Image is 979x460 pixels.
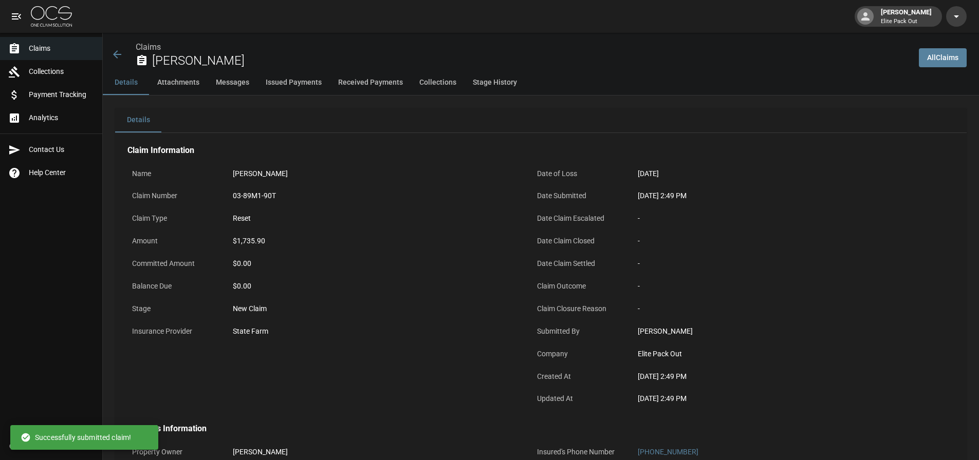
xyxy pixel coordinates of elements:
[127,164,220,184] p: Name
[29,89,94,100] span: Payment Tracking
[638,258,920,269] div: -
[638,281,920,292] div: -
[233,326,268,337] div: State Farm
[881,17,932,26] p: Elite Pack Out
[29,66,94,77] span: Collections
[6,6,27,27] button: open drawer
[257,70,330,95] button: Issued Payments
[31,6,72,27] img: ocs-logo-white-transparent.png
[638,213,920,224] div: -
[532,321,625,341] p: Submitted By
[103,70,979,95] div: anchor tabs
[233,258,515,269] div: $0.00
[233,168,288,179] div: [PERSON_NAME]
[233,190,276,201] div: 03-89M1-90T
[532,186,625,206] p: Date Submitted
[330,70,411,95] button: Received Payments
[127,254,220,274] p: Committed Amount
[103,70,149,95] button: Details
[9,441,93,451] div: © 2025 One Claim Solution
[532,389,625,409] p: Updated At
[532,254,625,274] p: Date Claim Settled
[233,281,515,292] div: $0.00
[127,424,925,434] h4: Insured's Information
[127,231,220,251] p: Amount
[21,428,131,447] div: Successfully submitted claim!
[127,299,220,319] p: Stage
[127,145,925,156] h4: Claim Information
[29,144,94,155] span: Contact Us
[127,186,220,206] p: Claim Number
[152,53,911,68] h2: [PERSON_NAME]
[136,41,911,53] nav: breadcrumb
[638,371,920,382] div: [DATE] 2:49 PM
[638,448,698,456] a: [PHONE_NUMBER]
[115,108,161,132] button: Details
[532,344,625,364] p: Company
[638,349,920,359] div: Elite Pack Out
[532,208,625,228] p: Date Claim Escalated
[29,43,94,54] span: Claims
[877,7,936,26] div: [PERSON_NAME]
[638,303,920,314] div: -
[29,112,94,123] span: Analytics
[465,70,525,95] button: Stage History
[127,276,220,296] p: Balance Due
[919,48,967,67] a: AllClaims
[532,367,625,387] p: Created At
[638,393,920,404] div: [DATE] 2:49 PM
[115,108,967,132] div: details tabs
[127,208,220,228] p: Claim Type
[233,303,515,314] div: New Claim
[638,190,920,201] div: [DATE] 2:49 PM
[136,42,161,52] a: Claims
[29,167,94,178] span: Help Center
[532,164,625,184] p: Date of Loss
[411,70,465,95] button: Collections
[532,231,625,251] p: Date Claim Closed
[638,236,920,246] div: -
[233,447,288,457] div: [PERSON_NAME]
[233,236,265,246] div: $1,735.90
[233,213,251,224] div: Reset
[149,70,208,95] button: Attachments
[532,299,625,319] p: Claim Closure Reason
[532,276,625,296] p: Claim Outcome
[208,70,257,95] button: Messages
[638,168,659,179] div: [DATE]
[127,321,220,341] p: Insurance Provider
[638,326,920,337] div: [PERSON_NAME]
